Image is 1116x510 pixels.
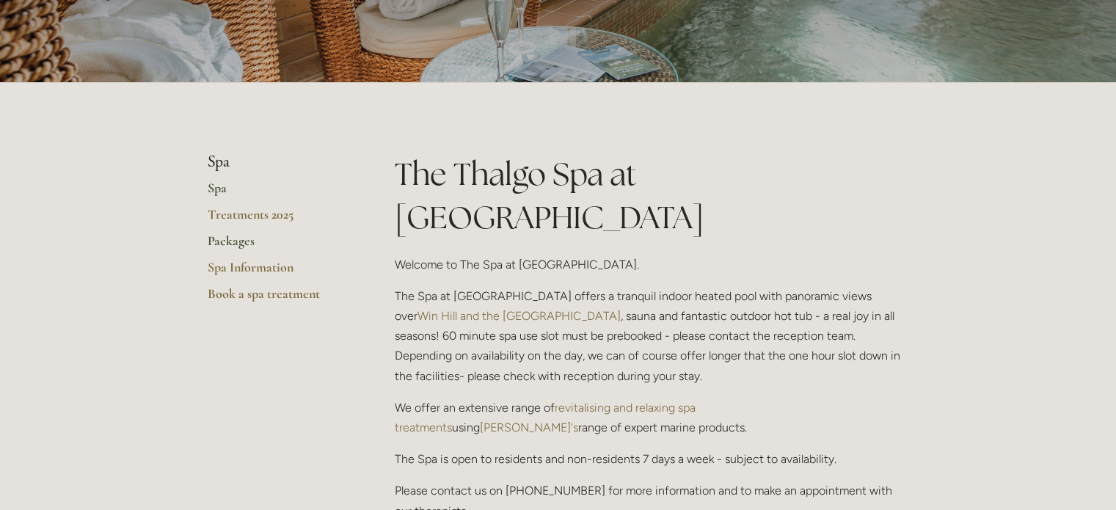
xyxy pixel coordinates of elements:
[395,398,909,437] p: We offer an extensive range of using range of expert marine products.
[208,259,348,285] a: Spa Information
[208,233,348,259] a: Packages
[395,286,909,386] p: The Spa at [GEOGRAPHIC_DATA] offers a tranquil indoor heated pool with panoramic views over , sau...
[395,255,909,274] p: Welcome to The Spa at [GEOGRAPHIC_DATA].
[417,309,621,323] a: Win Hill and the [GEOGRAPHIC_DATA]
[208,153,348,172] li: Spa
[395,153,909,239] h1: The Thalgo Spa at [GEOGRAPHIC_DATA]
[208,206,348,233] a: Treatments 2025
[208,180,348,206] a: Spa
[208,285,348,312] a: Book a spa treatment
[395,449,909,469] p: The Spa is open to residents and non-residents 7 days a week - subject to availability.
[480,420,578,434] a: [PERSON_NAME]'s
